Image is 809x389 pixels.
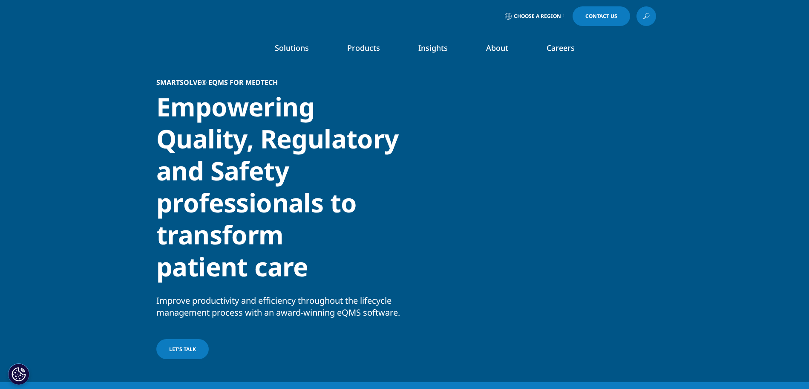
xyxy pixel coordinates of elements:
h1: Empowering Quality, Regulatory and Safety professionals to transform patient care [156,91,401,295]
span: Contact Us [585,14,617,19]
a: Contact Us [573,6,630,26]
a: About [486,43,508,53]
button: Paramètres des cookies [8,363,29,385]
a: LET’S TALK [156,339,209,359]
span: LET’S TALK [169,345,196,353]
img: 3186_modern-neurosurgery-medical-devices-in-operating-room.jpg [425,79,653,250]
a: Insights [418,43,448,53]
a: Careers [547,43,575,53]
span: Choose a Region [514,13,561,20]
a: Solutions [275,43,309,53]
h6: SMARTSOLVE® EQMS FOR MEDTECH [156,79,401,91]
a: Products [347,43,380,53]
nav: Primary [225,30,656,70]
p: Improve productivity and efficiency throughout the lifecycle management process with an award-win... [156,295,401,324]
